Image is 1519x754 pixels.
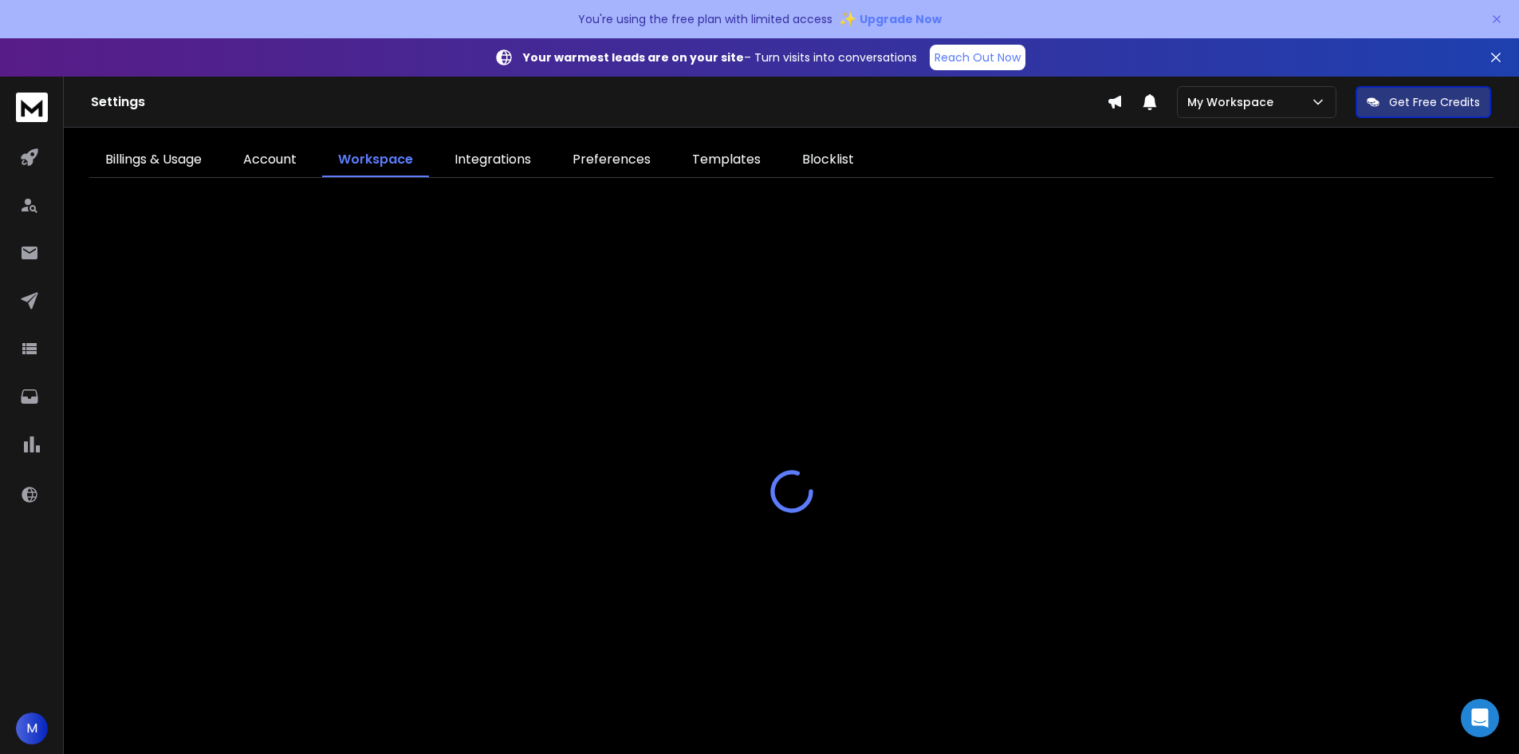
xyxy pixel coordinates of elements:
a: Integrations [439,144,547,177]
p: – Turn visits into conversations [523,49,917,65]
a: Reach Out Now [930,45,1025,70]
a: Billings & Usage [89,144,218,177]
span: ✨ [839,8,856,30]
strong: Your warmest leads are on your site [523,49,744,65]
p: Get Free Credits [1389,94,1480,110]
a: Workspace [322,144,429,177]
h1: Settings [91,93,1107,112]
button: M [16,713,48,744]
a: Blocklist [786,144,870,177]
button: ✨Upgrade Now [839,3,942,35]
p: My Workspace [1187,94,1280,110]
span: Upgrade Now [860,11,942,27]
p: You're using the free plan with limited access [578,11,832,27]
p: Reach Out Now [935,49,1021,65]
a: Templates [676,144,777,177]
a: Account [227,144,313,177]
img: logo [16,93,48,122]
a: Preferences [557,144,667,177]
div: Open Intercom Messenger [1461,699,1499,737]
button: Get Free Credits [1356,86,1491,118]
